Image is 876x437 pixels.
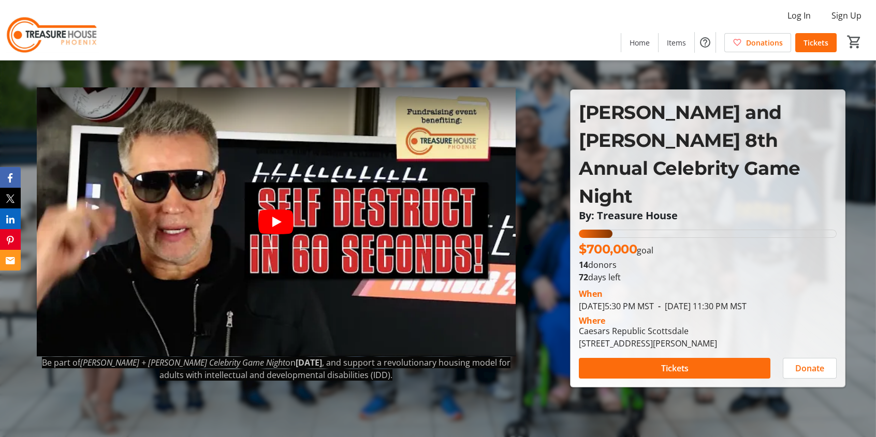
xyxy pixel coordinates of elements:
[579,240,653,259] p: goal
[579,337,717,350] div: [STREET_ADDRESS][PERSON_NAME]
[285,357,296,368] span: on
[579,300,654,312] span: [DATE] 5:30 PM MST
[787,9,811,22] span: Log In
[579,288,603,300] div: When
[804,37,828,48] span: Tickets
[80,357,285,368] em: [PERSON_NAME] + [PERSON_NAME] Celebrity Game Night
[630,37,650,48] span: Home
[579,210,837,221] p: By: Treasure House
[654,300,665,312] span: -
[258,209,294,234] button: Play video
[159,357,510,381] span: , and support a revolutionary housing model for adults with intellectual and developmental disabi...
[579,230,837,238] div: 13.093564285714285% of fundraising goal reached
[579,242,637,257] span: $700,000
[831,9,862,22] span: Sign Up
[579,317,605,325] div: Where
[724,33,791,52] a: Donations
[661,362,689,374] span: Tickets
[296,357,322,368] strong: [DATE]
[654,300,747,312] span: [DATE] 11:30 PM MST
[659,33,694,52] a: Items
[667,37,686,48] span: Items
[746,37,783,48] span: Donations
[779,7,819,24] button: Log In
[845,33,864,51] button: Cart
[695,32,716,53] button: Help
[579,259,837,271] p: donors
[579,358,770,379] button: Tickets
[579,259,588,270] b: 14
[621,33,658,52] a: Home
[795,33,837,52] a: Tickets
[6,4,98,56] img: Treasure House's Logo
[579,325,717,337] div: Caesars Republic Scottsdale
[42,357,80,368] span: Be part of
[823,7,870,24] button: Sign Up
[579,271,837,283] p: days left
[783,358,837,379] button: Donate
[579,98,837,210] p: [PERSON_NAME] and [PERSON_NAME] 8th Annual Celebrity Game Night
[795,362,824,374] span: Donate
[579,272,588,283] span: 72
